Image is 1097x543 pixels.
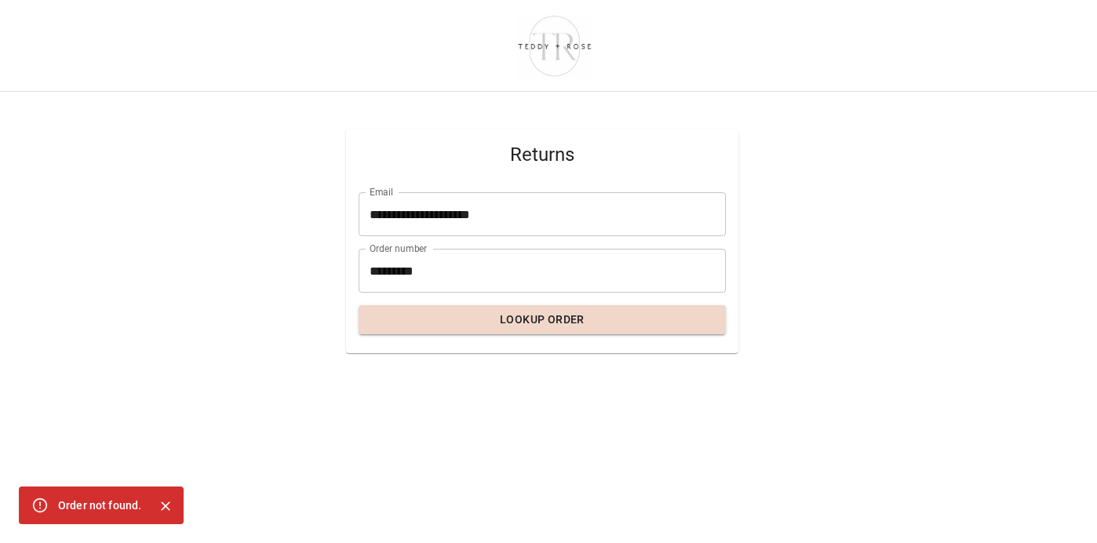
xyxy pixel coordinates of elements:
[370,185,394,199] label: Email
[154,494,177,518] button: Close
[58,491,141,519] div: Order not found.
[359,305,726,334] button: Lookup Order
[370,242,427,255] label: Order number
[511,12,600,79] img: shop-teddyrose.myshopify.com-d93983e8-e25b-478f-b32e-9430bef33fdd
[359,142,726,167] span: Returns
